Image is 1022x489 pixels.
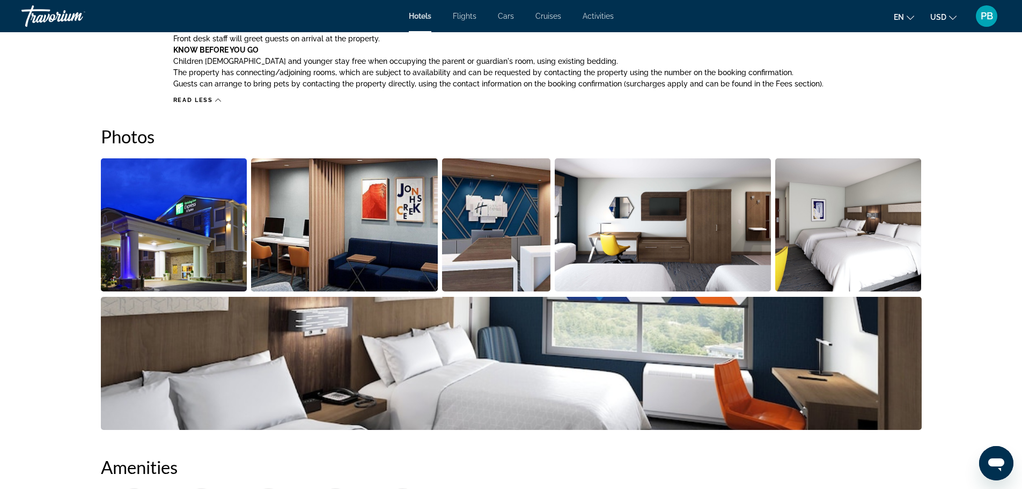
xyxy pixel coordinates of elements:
p: Guests can arrange to bring pets by contacting the property directly, using the contact informati... [173,79,922,88]
button: Open full-screen image slider [442,158,551,292]
a: Flights [453,12,476,20]
span: USD [930,13,946,21]
p: The property has connecting/adjoining rooms, which are subject to availability and can be request... [173,68,922,77]
button: Open full-screen image slider [251,158,438,292]
h2: Amenities [101,456,922,478]
iframe: Button to launch messaging window [979,446,1013,480]
span: PB [981,11,993,21]
a: Travorium [21,2,129,30]
button: Open full-screen image slider [775,158,922,292]
p: Front desk staff will greet guests on arrival at the property. [173,34,922,43]
a: Hotels [409,12,431,20]
button: Change currency [930,9,957,25]
a: Cruises [535,12,561,20]
a: Cars [498,12,514,20]
button: Change language [894,9,914,25]
button: Read less [173,96,222,104]
a: Activities [583,12,614,20]
b: Know Before You Go [173,46,259,54]
button: Open full-screen image slider [101,296,922,430]
button: Open full-screen image slider [555,158,771,292]
h2: Photos [101,126,922,147]
button: Open full-screen image slider [101,158,247,292]
span: Read less [173,97,213,104]
p: Children [DEMOGRAPHIC_DATA] and younger stay free when occupying the parent or guardian's room, u... [173,57,922,65]
button: User Menu [973,5,1001,27]
span: en [894,13,904,21]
